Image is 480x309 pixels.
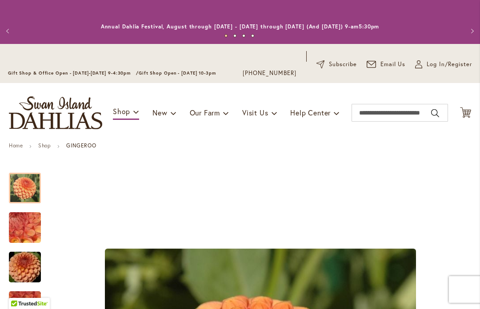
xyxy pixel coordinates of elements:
span: Our Farm [190,108,220,117]
button: Next [462,22,480,40]
div: GINGEROO [9,243,50,282]
div: GINGEROO [9,164,50,203]
span: Gift Shop & Office Open - [DATE]-[DATE] 9-4:30pm / [8,70,139,76]
span: Gift Shop Open - [DATE] 10-3pm [139,70,216,76]
button: 1 of 4 [224,34,228,37]
span: Visit Us [242,108,268,117]
strong: GINGEROO [66,142,96,149]
a: Email Us [367,60,406,69]
div: GINGEROO [9,203,50,243]
span: Shop [113,107,130,116]
a: Log In/Register [415,60,472,69]
a: Subscribe [316,60,357,69]
a: store logo [9,96,102,129]
a: [PHONE_NUMBER] [243,69,296,78]
button: 2 of 4 [233,34,236,37]
span: New [152,108,167,117]
span: Subscribe [329,60,357,69]
a: Annual Dahlia Festival, August through [DATE] - [DATE] through [DATE] (And [DATE]) 9-am5:30pm [101,23,380,30]
button: 4 of 4 [251,34,254,37]
span: Help Center [290,108,331,117]
span: Log In/Register [427,60,472,69]
button: 3 of 4 [242,34,245,37]
span: Email Us [380,60,406,69]
iframe: Launch Accessibility Center [7,277,32,302]
a: Shop [38,142,51,149]
a: Home [9,142,23,149]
